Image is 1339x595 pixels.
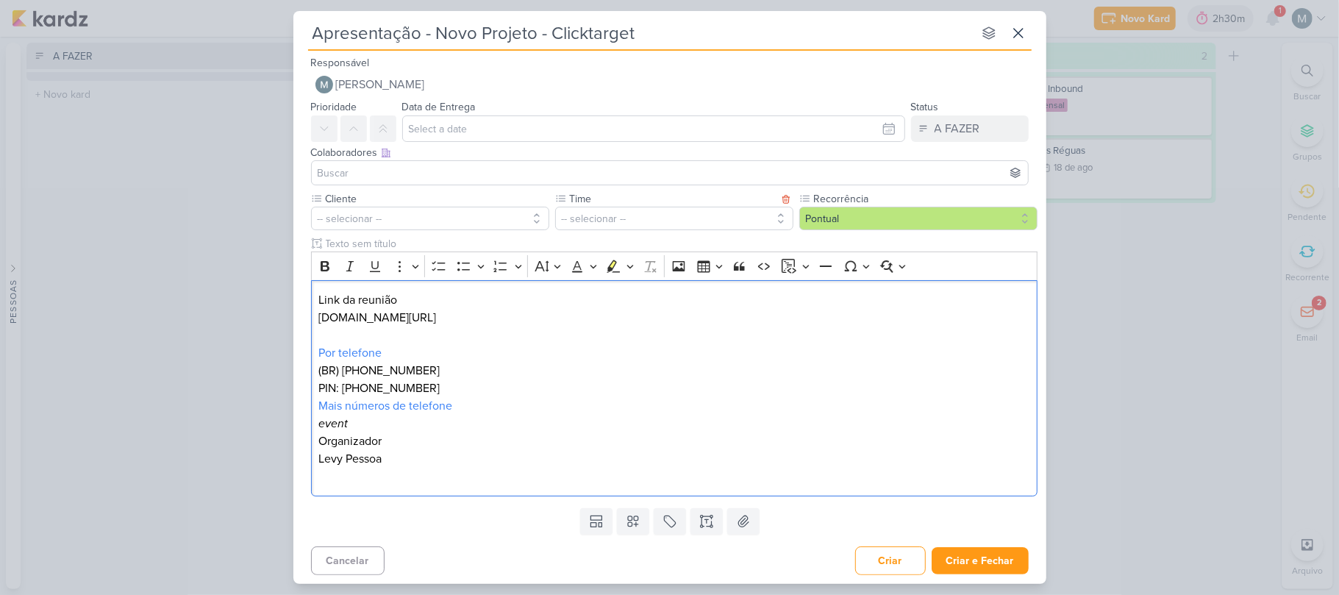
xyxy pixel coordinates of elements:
div: A FAZER [935,120,980,138]
p: Levy Pessoa [318,450,1029,468]
label: Prioridade [311,101,357,113]
button: Pontual [799,207,1038,230]
button: A FAZER [911,115,1029,142]
span: [PERSON_NAME] [336,76,425,93]
p: PIN: [PHONE_NUMBER] [318,380,1029,397]
button: Criar [855,546,926,575]
p: (BR) [PHONE_NUMBER] [318,362,1029,380]
label: Responsável [311,57,370,69]
i: event [318,416,348,431]
input: Select a date [402,115,905,142]
p: [DOMAIN_NAME][URL] [318,309,1029,327]
button: [PERSON_NAME] [311,71,1029,98]
div: Editor toolbar [311,252,1038,280]
input: Texto sem título [323,236,1038,252]
label: Time [568,191,777,207]
h3: Organizador [318,432,1029,450]
div: Editor editing area: main [311,280,1038,497]
input: Buscar [315,164,1025,182]
h4: Link da reunião [318,291,1029,309]
div: Colaboradores [311,145,1029,160]
img: Mariana Amorim [315,76,333,93]
button: Cancelar [311,546,385,575]
button: -- selecionar -- [311,207,549,230]
a: Mais números de telefone [318,399,452,413]
a: Por telefone [318,346,382,360]
label: Recorrência [813,191,1038,207]
label: Cliente [324,191,549,207]
input: Kard Sem Título [308,20,973,46]
label: Data de Entrega [402,101,476,113]
button: Criar e Fechar [932,547,1029,574]
button: -- selecionar -- [555,207,793,230]
label: Status [911,101,939,113]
